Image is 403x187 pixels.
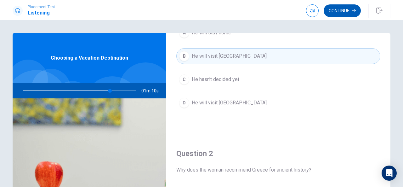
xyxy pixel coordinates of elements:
[179,28,189,38] div: A
[192,52,267,60] span: He will visit [GEOGRAPHIC_DATA]
[179,51,189,61] div: B
[192,99,267,107] span: He will visit [GEOGRAPHIC_DATA]
[141,83,164,98] span: 01m 10s
[176,25,380,41] button: AHe will stay home
[179,98,189,108] div: D
[179,74,189,85] div: C
[51,54,128,62] span: Choosing a Vacation Destination
[28,5,55,9] span: Placement Test
[28,9,55,17] h1: Listening
[176,48,380,64] button: BHe will visit [GEOGRAPHIC_DATA]
[382,166,397,181] div: Open Intercom Messenger
[192,76,239,83] span: He hasn’t decided yet
[176,149,380,159] h4: Question 2
[176,72,380,87] button: CHe hasn’t decided yet
[324,4,361,17] button: Continue
[192,29,231,37] span: He will stay home
[176,166,380,174] span: Why does the woman recommend Greece for ancient history?
[176,95,380,111] button: DHe will visit [GEOGRAPHIC_DATA]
